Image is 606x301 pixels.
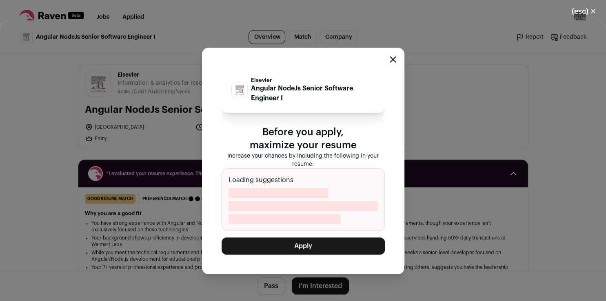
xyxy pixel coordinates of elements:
img: 20602ef44a28b164e0577e4ec5a158379c473bbb3ed9848ce8306ead8272ddea.jpg [232,82,247,98]
button: Apply [222,237,385,255]
p: Before you apply, maximize your resume [222,126,385,152]
p: Increase your chances by including the following in your resume: [222,152,385,168]
button: Close modal [390,56,396,63]
p: Elsevier [251,77,375,83]
button: Close modal [562,2,606,20]
p: Angular NodeJs Senior Software Engineer I [251,83,375,103]
div: Loading suggestions [222,168,385,231]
